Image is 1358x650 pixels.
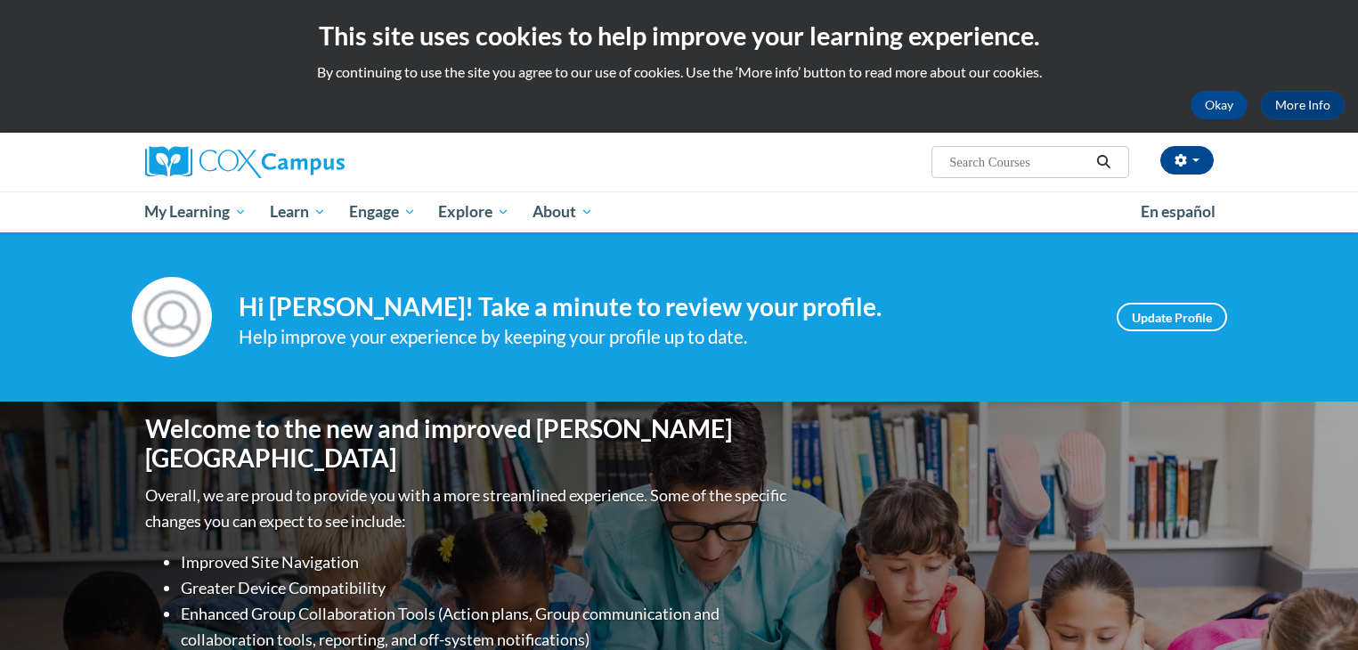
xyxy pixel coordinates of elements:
[13,62,1345,82] p: By continuing to use the site you agree to our use of cookies. Use the ‘More info’ button to read...
[1261,91,1345,119] a: More Info
[239,292,1090,322] h4: Hi [PERSON_NAME]! Take a minute to review your profile.
[521,191,605,232] a: About
[181,575,791,601] li: Greater Device Compatibility
[337,191,427,232] a: Engage
[145,146,484,178] a: Cox Campus
[134,191,259,232] a: My Learning
[145,483,791,534] p: Overall, we are proud to provide you with a more streamlined experience. Some of the specific cha...
[258,191,337,232] a: Learn
[1141,202,1216,221] span: En español
[181,549,791,575] li: Improved Site Navigation
[1191,91,1248,119] button: Okay
[1160,146,1214,175] button: Account Settings
[1090,151,1117,173] button: Search
[533,201,593,223] span: About
[145,146,345,178] img: Cox Campus
[438,201,509,223] span: Explore
[349,201,416,223] span: Engage
[132,277,212,357] img: Profile Image
[1287,579,1344,636] iframe: Button to launch messaging window
[13,18,1345,53] h2: This site uses cookies to help improve your learning experience.
[145,414,791,474] h1: Welcome to the new and improved [PERSON_NAME][GEOGRAPHIC_DATA]
[947,151,1090,173] input: Search Courses
[270,201,326,223] span: Learn
[1117,303,1227,331] a: Update Profile
[239,322,1090,352] div: Help improve your experience by keeping your profile up to date.
[118,191,1240,232] div: Main menu
[1129,193,1227,231] a: En español
[144,201,247,223] span: My Learning
[427,191,521,232] a: Explore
